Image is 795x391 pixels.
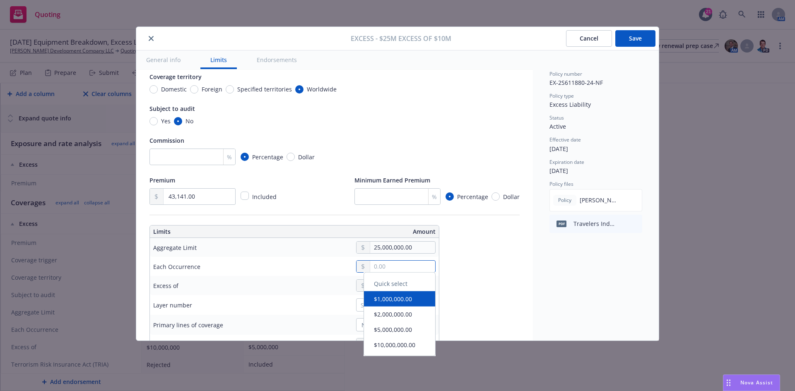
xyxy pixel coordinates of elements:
[298,153,315,161] span: Dollar
[200,50,237,69] button: Limits
[149,117,158,125] input: Yes
[295,85,304,94] input: Worldwide
[370,261,435,272] input: 0.00
[247,50,307,69] button: Endorsements
[153,340,215,349] div: Self Insured Retention
[549,136,581,143] span: Effective date
[351,34,451,43] span: Excess - $25M excess of $10M
[723,374,780,391] button: Nova Assist
[556,221,566,227] span: pdf
[566,30,612,47] button: Cancel
[361,301,419,309] div: Select an option
[161,117,171,125] span: Yes
[740,379,773,386] span: Nova Assist
[549,145,568,153] span: [DATE]
[149,85,158,94] input: Domestic
[364,337,435,353] button: $10,000,000.00
[631,195,638,205] button: preview file
[549,70,582,77] span: Policy number
[491,192,500,201] input: Dollar
[174,117,182,125] input: No
[432,192,437,201] span: %
[354,176,430,184] span: Minimum Earned Premium
[202,85,222,94] span: Foreign
[615,30,655,47] button: Save
[549,122,566,130] span: Active
[164,189,235,204] input: 0.00
[364,291,435,307] button: $1,000,000.00
[252,153,283,161] span: Percentage
[185,117,193,125] span: No
[161,85,187,94] span: Domestic
[446,192,454,201] input: Percentage
[297,225,439,238] th: Amount
[631,219,639,229] button: preview file
[549,180,573,187] span: Policy files
[580,196,618,204] span: [PERSON_NAME] DEVELOPMENT COMPANY, LLC_EX-2S611880_Renewal.pdf
[307,85,337,94] span: Worldwide
[618,219,625,229] button: download file
[153,281,178,290] div: Excess of
[241,153,249,161] input: Percentage
[457,192,488,201] span: Percentage
[556,197,573,204] span: Policy
[149,105,195,113] span: Subject to audit
[364,276,435,291] div: Quick select
[150,225,265,238] th: Limits
[549,158,584,166] span: Expiration date
[549,167,568,175] span: [DATE]
[370,242,435,253] input: 0.00
[549,92,574,99] span: Policy type
[190,85,198,94] input: Foreign
[549,114,564,121] span: Status
[356,318,436,331] button: Nothing selected
[361,321,409,329] span: Nothing selected
[237,85,292,94] span: Specified territories
[136,50,190,69] button: General info
[573,219,615,228] div: Travelers Indemnity Company XS [DATE] - [DATE] Loss Runs - Valued [DATE].pdf
[153,262,200,271] div: Each Occurrence
[618,195,624,205] button: download file
[149,137,184,144] span: Commission
[153,321,223,329] div: Primary lines of coverage
[226,85,234,94] input: Specified territories
[227,153,232,161] span: %
[149,176,175,184] span: Premium
[153,243,197,252] div: Aggregate Limit
[503,192,520,201] span: Dollar
[146,34,156,43] button: close
[287,153,295,161] input: Dollar
[153,301,192,309] div: Layer number
[549,101,591,108] span: Excess Liability
[723,375,734,391] div: Drag to move
[549,79,603,86] span: EX-2S611880-24-NF
[364,322,435,337] button: $5,000,000.00
[149,73,202,81] span: Coverage territory
[364,307,435,322] button: $2,000,000.00
[252,193,277,201] span: Included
